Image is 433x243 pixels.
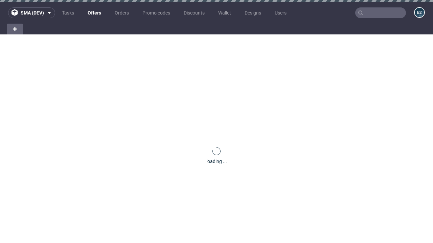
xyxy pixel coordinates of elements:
[21,10,44,15] span: sma (dev)
[58,7,78,18] a: Tasks
[241,7,265,18] a: Designs
[271,7,291,18] a: Users
[8,7,55,18] button: sma (dev)
[84,7,105,18] a: Offers
[415,8,424,17] figcaption: e2
[206,158,227,165] div: loading ...
[180,7,209,18] a: Discounts
[138,7,174,18] a: Promo codes
[214,7,235,18] a: Wallet
[111,7,133,18] a: Orders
